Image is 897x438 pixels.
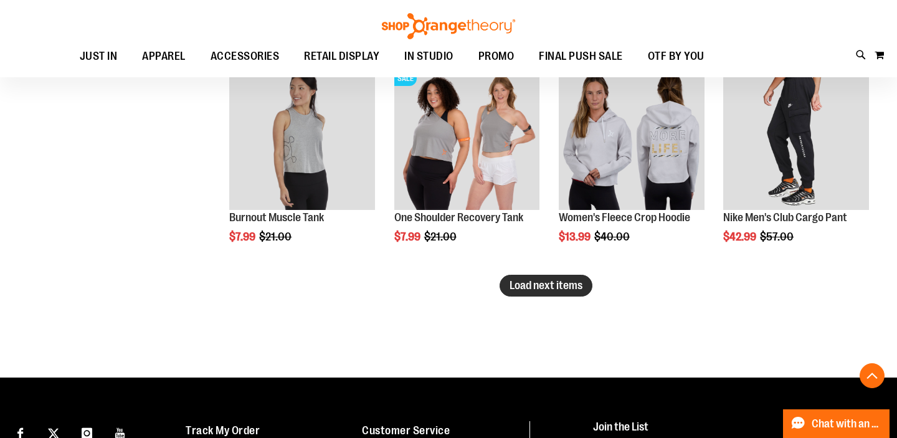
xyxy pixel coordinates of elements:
span: JUST IN [80,42,118,70]
span: $7.99 [229,231,257,243]
span: IN STUDIO [404,42,453,70]
span: RETAIL DISPLAY [304,42,379,70]
a: One Shoulder Recovery Tank [394,211,523,224]
a: Burnout Muscle Tank [229,211,324,224]
button: Back To Top [860,363,885,388]
div: product [553,59,711,275]
span: Chat with an Expert [812,418,882,430]
button: Chat with an Expert [783,409,890,438]
span: $13.99 [559,231,592,243]
span: APPAREL [142,42,186,70]
a: Nike Men's Club Cargo Pant [723,211,847,224]
a: Product image for Womens Fleece Crop Hoodie [559,65,705,212]
a: Product image for Nike Mens Club Cargo Pant [723,65,869,212]
span: PROMO [478,42,515,70]
span: $42.99 [723,231,758,243]
span: $21.00 [424,231,458,243]
div: product [223,59,381,275]
button: Load next items [500,275,592,297]
img: Product image for Womens Fleece Crop Hoodie [559,65,705,211]
img: Product image for Nike Mens Club Cargo Pant [723,65,869,211]
span: $7.99 [394,231,422,243]
img: Product image for Burnout Muscle Tank [229,65,375,211]
div: product [717,59,875,275]
span: ACCESSORIES [211,42,280,70]
span: SALE [394,71,417,86]
a: Customer Service [362,424,450,437]
span: Load next items [510,279,582,292]
a: Product image for Burnout Muscle Tank [229,65,375,212]
a: Women's Fleece Crop Hoodie [559,211,690,224]
img: Shop Orangetheory [380,13,517,39]
img: Main view of One Shoulder Recovery Tank [394,65,540,211]
a: Track My Order [186,424,260,437]
span: $57.00 [760,231,795,243]
a: Main view of One Shoulder Recovery TankSALE [394,65,540,212]
span: $40.00 [594,231,632,243]
span: $21.00 [259,231,293,243]
div: product [388,59,546,275]
span: FINAL PUSH SALE [539,42,623,70]
span: OTF BY YOU [648,42,705,70]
